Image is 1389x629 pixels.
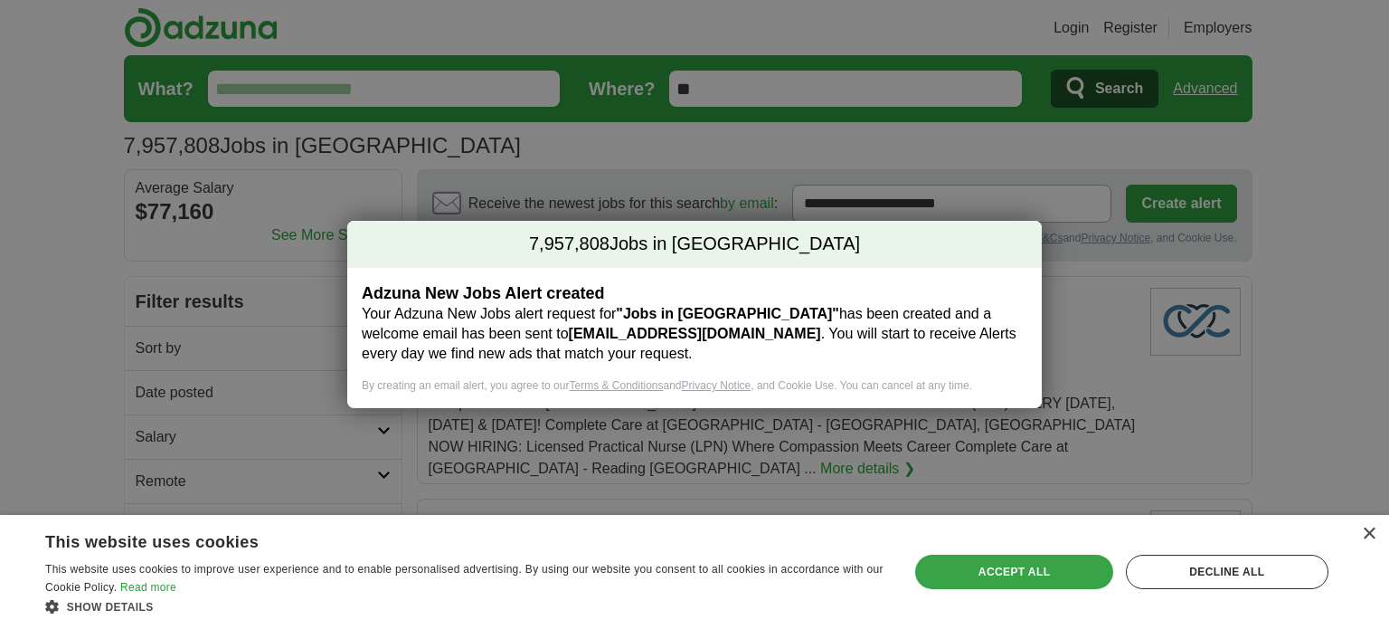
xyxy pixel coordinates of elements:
span: This website uses cookies to improve user experience and to enable personalised advertising. By u... [45,563,883,594]
p: Your Adzuna New Jobs alert request for has been created and a welcome email has been sent to . Yo... [362,304,1027,364]
span: 7,957,808 [529,232,609,257]
div: Show details [45,597,883,615]
strong: [EMAIL_ADDRESS][DOMAIN_NAME] [569,326,821,341]
div: Decline all [1126,555,1328,589]
div: Accept all [915,555,1112,589]
strong: "Jobs in [GEOGRAPHIC_DATA]" [616,306,839,321]
h2: Adzuna New Jobs Alert created [362,282,1027,305]
a: Privacy Notice [682,379,751,392]
div: By creating an email alert, you agree to our and , and Cookie Use. You can cancel at any time. [347,378,1042,408]
a: Read more, opens a new window [120,581,176,594]
div: Close [1362,528,1375,541]
a: Terms & Conditions [569,379,663,392]
div: This website uses cookies [45,526,838,553]
h2: Jobs in [GEOGRAPHIC_DATA] [347,221,1042,268]
span: Show details [67,601,154,614]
